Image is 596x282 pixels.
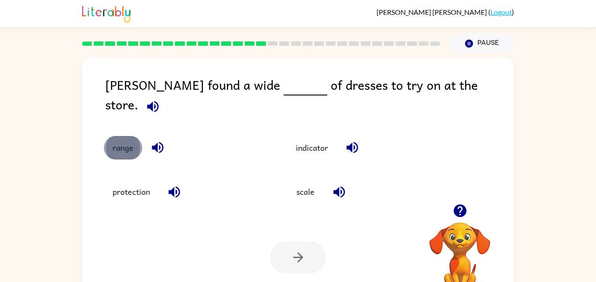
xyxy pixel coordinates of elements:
[104,136,142,160] button: range
[377,8,488,16] span: [PERSON_NAME] [PERSON_NAME]
[377,8,514,16] div: ( )
[451,34,514,54] button: Pause
[490,8,512,16] a: Logout
[82,3,130,23] img: Literably
[105,75,514,119] div: [PERSON_NAME] found a wide of dresses to try on at the store.
[287,136,337,160] button: indicator
[287,180,324,204] button: scale
[104,180,159,204] button: protection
